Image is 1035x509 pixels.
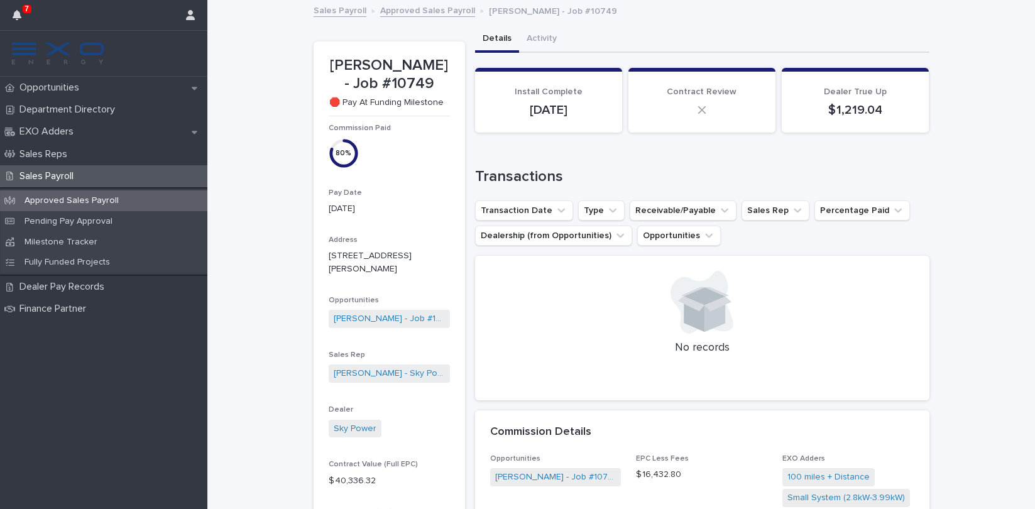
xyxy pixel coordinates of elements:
[578,200,625,221] button: Type
[329,202,450,216] p: [DATE]
[329,146,359,160] div: 80 %
[490,341,914,355] p: No records
[329,249,450,276] p: [STREET_ADDRESS][PERSON_NAME]
[14,148,77,160] p: Sales Reps
[490,455,540,462] span: Opportunities
[14,257,120,268] p: Fully Funded Projects
[14,104,125,116] p: Department Directory
[14,281,114,293] p: Dealer Pay Records
[475,26,519,53] button: Details
[519,26,564,53] button: Activity
[489,3,617,17] p: [PERSON_NAME] - Job #10749
[25,4,29,13] p: 7
[495,471,616,484] a: [PERSON_NAME] - Job #10749
[329,189,362,197] span: Pay Date
[329,57,450,93] p: [PERSON_NAME] - Job #10749
[490,425,591,439] h2: Commission Details
[14,237,107,248] p: Milestone Tracker
[13,8,29,30] div: 7
[380,3,475,17] a: Approved Sales Payroll
[329,236,358,244] span: Address
[329,406,353,413] span: Dealer
[14,216,123,227] p: Pending Pay Approval
[334,422,376,435] a: Sky Power
[329,351,365,359] span: Sales Rep
[637,226,721,246] button: Opportunities
[824,87,887,96] span: Dealer True Up
[329,297,379,304] span: Opportunities
[475,200,573,221] button: Transaction Date
[475,168,929,186] h1: Transactions
[10,41,106,66] img: FKS5r6ZBThi8E5hshIGi
[636,455,689,462] span: EPC Less Fees
[490,102,607,118] p: [DATE]
[797,102,914,118] p: $ 1,219.04
[314,3,366,17] a: Sales Payroll
[787,491,905,505] a: Small System (2.8kW-3.99kW)
[787,471,870,484] a: 100 miles + Distance
[667,87,737,96] span: Contract Review
[329,474,450,488] p: $ 40,336.32
[630,200,737,221] button: Receivable/Payable
[14,170,84,182] p: Sales Payroll
[515,87,583,96] span: Install Complete
[329,461,418,468] span: Contract Value (Full EPC)
[14,195,129,206] p: Approved Sales Payroll
[782,455,825,462] span: EXO Adders
[14,303,96,315] p: Finance Partner
[475,226,632,246] button: Dealership (from Opportunities)
[329,124,391,132] span: Commission Paid
[14,126,84,138] p: EXO Adders
[334,312,445,326] a: [PERSON_NAME] - Job #10749
[329,97,445,108] p: 🛑 Pay At Funding Milestone
[814,200,910,221] button: Percentage Paid
[742,200,809,221] button: Sales Rep
[334,367,445,380] a: [PERSON_NAME] - Sky Power
[14,82,89,94] p: Opportunities
[636,468,767,481] p: $ 16,432.80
